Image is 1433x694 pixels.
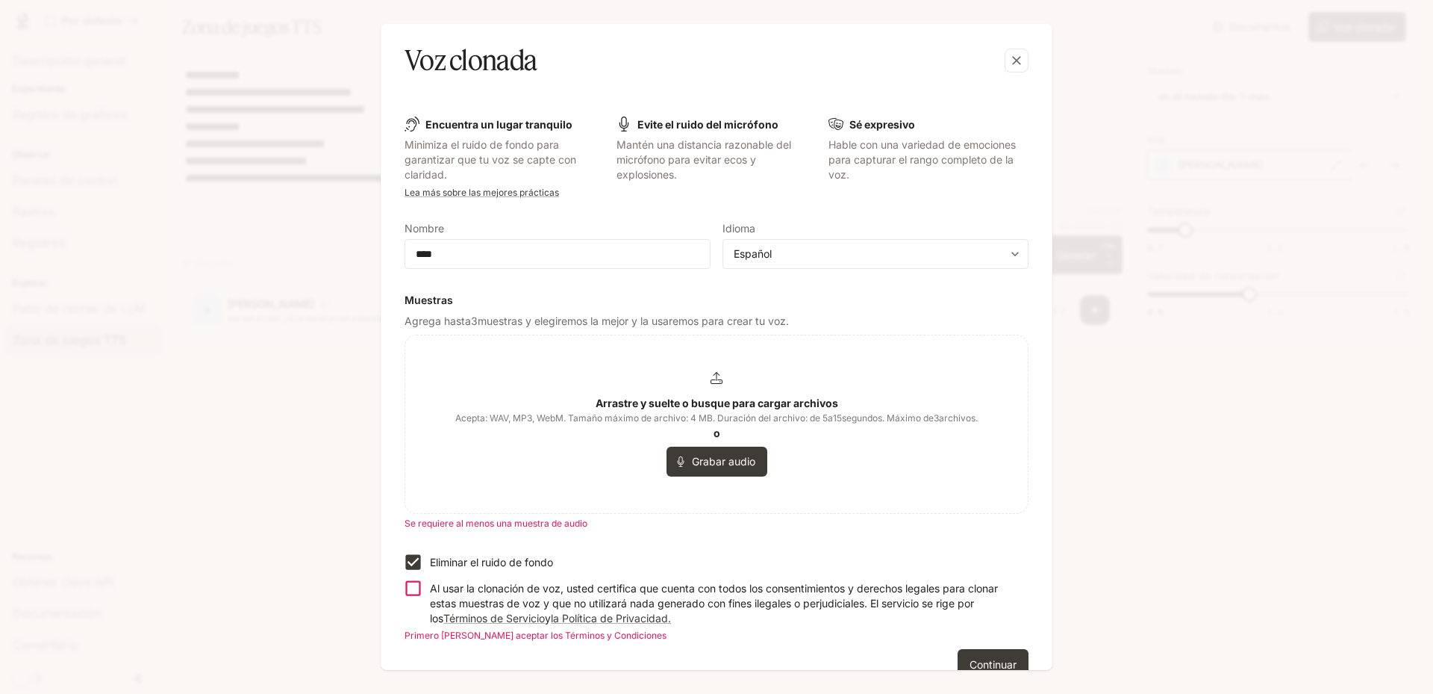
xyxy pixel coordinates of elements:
button: Grabar audio [666,447,767,477]
a: Términos de Servicio [443,612,545,625]
font: archivos. [939,412,978,424]
font: Agrega hasta [405,315,471,327]
font: Mantén una distancia razonable del micrófono para evitar ecos y explosiones. [616,138,791,181]
font: Voz clonada [405,43,537,78]
font: 15 [833,412,842,424]
button: Continuar [958,649,1028,679]
font: y [545,612,551,625]
font: Español [734,247,772,260]
font: Se requiere al menos una muestra de audio [405,518,587,529]
font: a [828,412,833,424]
font: Encuentra un lugar tranquilo [425,118,572,131]
font: 5 [822,412,828,424]
font: Muestras [405,294,453,306]
font: Primero [PERSON_NAME] aceptar los Términos y Condiciones [405,630,666,641]
font: Idioma [722,222,755,235]
font: Sé expresivo [849,118,915,131]
font: muestras y elegiremos la mejor y la usaremos para crear tu voz. [478,315,789,327]
font: Nombre [405,222,444,235]
div: Español [723,247,1028,261]
font: segundos. Máximo de [842,412,934,424]
font: Arrastre y suelte o busque para cargar archivos [596,397,838,409]
font: 3 [471,315,478,327]
font: Eliminar el ruido de fondo [430,556,553,568]
font: Minimiza el ruido de fondo para garantizar que tu voz se capte con claridad. [405,138,576,181]
font: 3 [934,412,939,424]
font: Evite el ruido del micrófono [637,118,778,131]
font: Grabar audio [692,455,755,468]
font: Hable con una variedad de emociones para capturar el rango completo de la voz. [828,138,1016,181]
font: Acepta: WAV, MP3, WebM. Tamaño máximo de archivo: 4 MB. Duración del archivo: de [455,412,820,424]
font: o [714,427,720,439]
a: la Política de Privacidad. [551,612,671,625]
a: Lea más sobre las mejores prácticas [405,187,559,198]
font: Continuar [970,658,1017,671]
font: Al usar la clonación de voz, usted certifica que cuenta con todos los consentimientos y derechos ... [430,582,998,625]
